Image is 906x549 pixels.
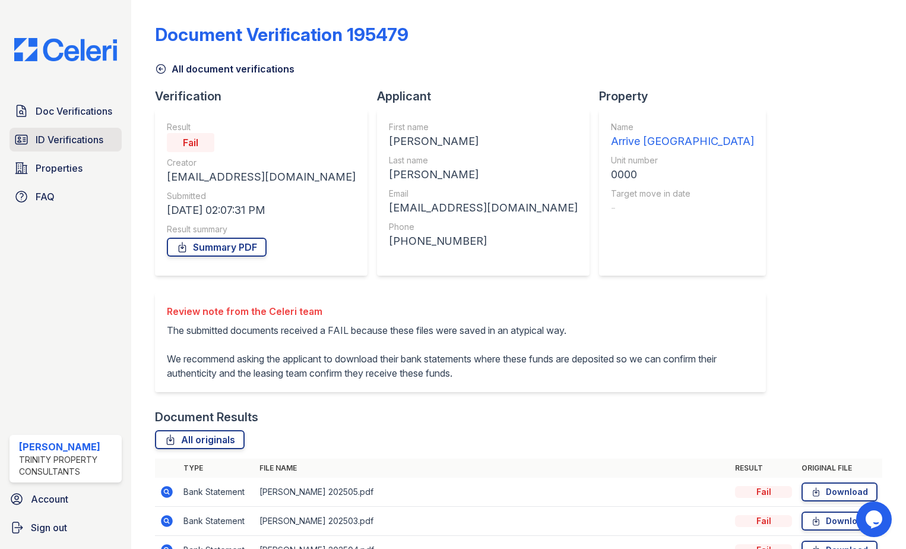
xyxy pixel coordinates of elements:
div: Unit number [611,154,754,166]
div: [DATE] 02:07:31 PM [167,202,356,219]
a: Doc Verifications [9,99,122,123]
a: Account [5,487,126,511]
div: [PERSON_NAME] [389,133,578,150]
div: Review note from the Celeri team [167,304,754,318]
div: [EMAIL_ADDRESS][DOMAIN_NAME] [389,200,578,216]
a: Summary PDF [167,238,267,257]
div: Arrive [GEOGRAPHIC_DATA] [611,133,754,150]
div: - [611,200,754,216]
a: Download [802,512,878,531]
th: File name [255,459,730,478]
div: Email [389,188,578,200]
a: All document verifications [155,62,294,76]
div: 0000 [611,166,754,183]
td: Bank Statement [179,478,255,507]
div: Document Verification 195479 [155,24,408,45]
span: Sign out [31,520,67,535]
a: Sign out [5,516,126,539]
span: Properties [36,161,83,175]
td: [PERSON_NAME] 202505.pdf [255,478,730,507]
div: Creator [167,157,356,169]
iframe: chat widget [856,501,894,537]
a: ID Verifications [9,128,122,152]
div: Document Results [155,409,258,425]
th: Original file [797,459,882,478]
p: The submitted documents received a FAIL because these files were saved in an atypical way. We rec... [167,323,754,380]
div: Result [167,121,356,133]
img: CE_Logo_Blue-a8612792a0a2168367f1c8372b55b34899dd931a85d93a1a3d3e32e68fde9ad4.png [5,38,126,61]
span: FAQ [36,190,55,204]
div: Property [599,88,775,105]
div: Applicant [377,88,599,105]
div: [PHONE_NUMBER] [389,233,578,250]
a: All originals [155,430,245,449]
span: Account [31,492,68,506]
th: Type [179,459,255,478]
div: Last name [389,154,578,166]
div: Target move in date [611,188,754,200]
div: [PERSON_NAME] [19,440,117,454]
th: Result [730,459,797,478]
span: Doc Verifications [36,104,112,118]
a: Properties [9,156,122,180]
div: Fail [735,486,792,498]
div: Name [611,121,754,133]
div: Verification [155,88,377,105]
div: Phone [389,221,578,233]
a: Name Arrive [GEOGRAPHIC_DATA] [611,121,754,150]
div: Submitted [167,190,356,202]
div: Result summary [167,223,356,235]
div: Fail [735,515,792,527]
td: Bank Statement [179,507,255,536]
div: Trinity Property Consultants [19,454,117,478]
a: Download [802,482,878,501]
span: ID Verifications [36,132,103,147]
div: [EMAIL_ADDRESS][DOMAIN_NAME] [167,169,356,185]
div: [PERSON_NAME] [389,166,578,183]
div: Fail [167,133,214,152]
a: FAQ [9,185,122,209]
div: First name [389,121,578,133]
td: [PERSON_NAME] 202503.pdf [255,507,730,536]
